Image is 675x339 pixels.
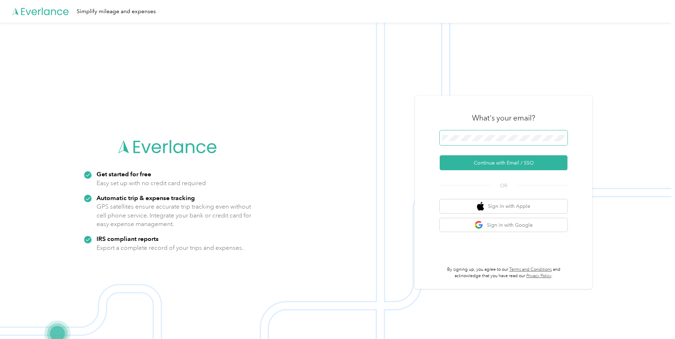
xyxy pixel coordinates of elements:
a: Privacy Policy [526,273,551,279]
button: apple logoSign in with Apple [440,199,567,213]
button: google logoSign in with Google [440,218,567,232]
img: apple logo [477,202,484,211]
strong: IRS compliant reports [97,235,159,242]
p: GPS satellites ensure accurate trip tracking even without cell phone service. Integrate your bank... [97,202,252,228]
strong: Get started for free [97,170,151,178]
img: google logo [474,221,483,230]
p: Easy set up with no credit card required [97,179,206,188]
a: Terms and Conditions [509,267,552,272]
h3: What's your email? [472,113,535,123]
p: Export a complete record of your trips and expenses. [97,243,243,252]
span: OR [491,182,516,189]
button: Continue with Email / SSO [440,155,567,170]
div: Simplify mileage and expenses [77,7,156,16]
strong: Automatic trip & expense tracking [97,194,195,201]
p: By signing up, you agree to our and acknowledge that you have read our . [440,267,567,279]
